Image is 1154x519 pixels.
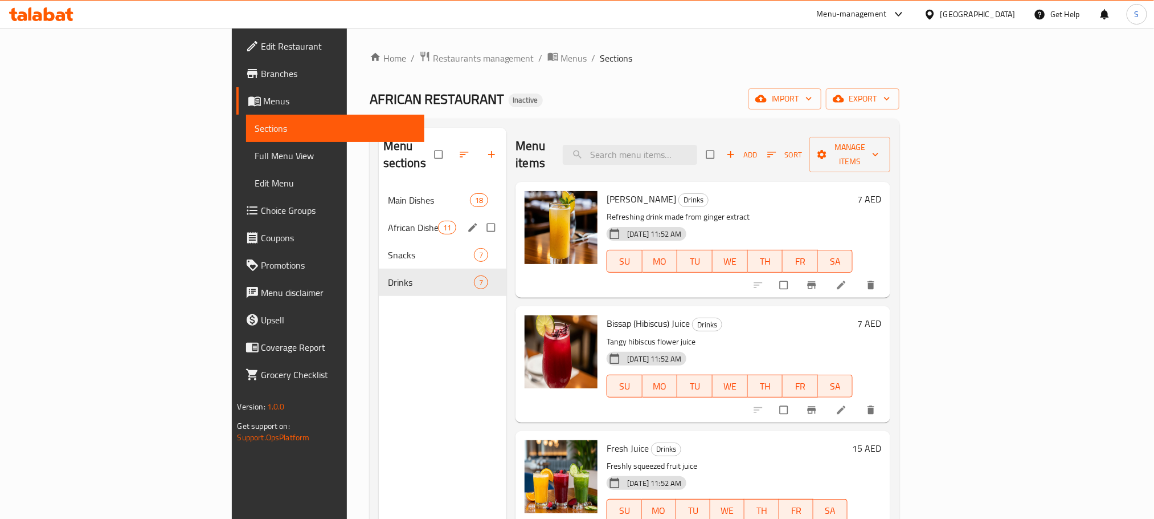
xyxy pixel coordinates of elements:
span: Drinks [652,443,681,456]
span: SA [818,502,843,519]
button: TH [748,375,783,398]
span: 11 [439,222,456,233]
span: WE [717,253,743,270]
div: Drinks7 [379,269,507,296]
div: Snacks7 [379,241,507,269]
a: Grocery Checklist [236,361,424,388]
a: Menus [547,51,587,66]
div: Drinks [678,193,709,207]
div: items [470,193,488,207]
button: TU [677,375,713,398]
span: MO [646,502,672,519]
span: Branches [261,67,415,80]
span: Coupons [261,231,415,245]
span: [DATE] 11:52 AM [623,229,686,240]
button: WE [713,250,748,273]
a: Edit Menu [246,169,424,197]
span: Edit Restaurant [261,39,415,53]
a: Sections [246,115,424,142]
span: Inactive [509,95,543,105]
button: TU [677,250,713,273]
input: search [563,145,697,165]
span: 7 [474,250,488,261]
span: Promotions [261,258,415,272]
span: FR [787,253,813,270]
p: Freshly squeezed fruit juice [607,459,848,473]
button: Sort [764,146,805,164]
h6: 7 AED [857,191,881,207]
span: SU [612,253,637,270]
span: Edit Menu [255,176,415,190]
button: WE [713,375,748,398]
h6: 15 AED [852,440,881,456]
span: Menus [264,94,415,108]
div: items [474,248,488,262]
div: African Dishes11edit [379,214,507,241]
button: import [748,88,821,110]
a: Menus [236,87,424,115]
button: Branch-specific-item [799,398,826,423]
button: SU [607,375,642,398]
span: Drinks [679,193,708,206]
span: Select section [699,144,723,165]
span: TH [749,502,774,519]
span: Get support on: [238,419,290,433]
span: import [758,92,812,106]
span: Manage items [819,140,881,169]
span: SA [822,253,849,270]
img: Ginger Juice [525,191,598,264]
div: Drinks [692,318,722,331]
div: [GEOGRAPHIC_DATA] [940,8,1016,21]
h2: Menu items [515,137,549,172]
span: Choice Groups [261,204,415,217]
li: / [539,51,543,65]
button: Branch-specific-item [799,273,826,298]
span: 18 [470,195,488,206]
span: [DATE] 11:52 AM [623,478,686,489]
button: SA [818,250,853,273]
div: Menu-management [817,7,887,21]
span: Menus [561,51,587,65]
img: Bissap (Hibiscus) Juice [525,315,598,388]
button: FR [783,250,818,273]
span: MO [647,253,673,270]
span: TH [752,378,779,395]
span: WE [717,378,743,395]
a: Full Menu View [246,142,424,169]
li: / [592,51,596,65]
button: delete [858,273,886,298]
span: TU [682,253,708,270]
span: WE [715,502,740,519]
button: SU [607,250,642,273]
span: Sections [255,121,415,135]
span: SU [612,378,637,395]
a: Edit Restaurant [236,33,424,60]
div: Main Dishes [388,193,470,207]
button: Add [723,146,760,164]
div: items [474,275,488,289]
button: MO [643,375,678,398]
span: FR [784,502,809,519]
span: Restaurants management [433,51,534,65]
a: Choice Groups [236,197,424,224]
a: Support.OpsPlatform [238,430,310,445]
span: AFRICAN RESTAURANT [370,86,504,112]
a: Coverage Report [236,334,424,361]
span: SA [822,378,849,395]
span: Sort items [760,146,809,164]
h6: 7 AED [857,315,881,331]
span: Drinks [388,275,474,289]
span: Sort [767,148,802,161]
div: Snacks [388,248,474,262]
span: Bissap (Hibiscus) Juice [607,315,690,332]
span: Sections [600,51,633,65]
span: export [835,92,890,106]
button: Manage items [809,137,890,172]
p: Tangy hibiscus flower juice [607,335,853,349]
span: Select to update [773,399,797,421]
a: Edit menu item [836,404,849,416]
div: Main Dishes18 [379,186,507,214]
span: Select to update [773,274,797,296]
span: SU [612,502,637,519]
